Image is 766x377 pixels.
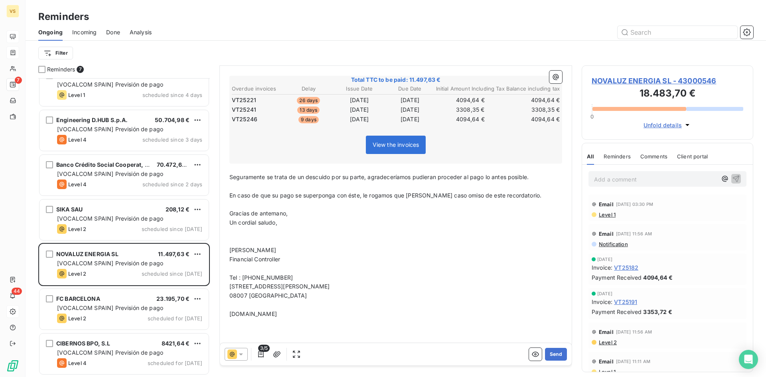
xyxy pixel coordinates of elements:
td: [DATE] [385,115,434,124]
span: scheduled since [DATE] [142,270,202,277]
span: [DATE] [597,291,612,296]
span: Level 2 [68,315,86,322]
th: Issue Date [334,85,384,93]
td: 4094,64 € [506,96,560,105]
span: Level 1 [68,92,85,98]
span: [VOCALCOM SPAIN] Previsión de pago [57,215,163,222]
td: [DATE] [334,115,384,124]
td: 3308,35 € [436,105,505,114]
div: Open Intercom Messenger [739,350,758,369]
span: Ongoing [38,28,63,36]
span: [DATE] 11:56 AM [616,231,652,236]
span: Financial Controller [229,256,280,263]
td: 3308,35 € [506,105,560,114]
div: grid [38,78,210,377]
span: 13 days [297,107,320,114]
span: Level 4 [68,181,87,188]
span: En caso de que su pago se superponga con éste, le rogamos que [PERSON_NAME] caso omiso de este re... [229,192,541,199]
button: Filter [38,47,73,59]
th: Delay [284,85,334,93]
span: SIKA SAU [56,206,83,213]
span: 70.472,66 € [157,161,191,168]
span: Level 1 [598,211,616,218]
td: 4094,64 € [506,115,560,124]
img: Logo LeanPay [6,359,19,372]
span: 3353,72 € [643,308,672,316]
span: scheduled for [DATE] [148,360,202,366]
span: 26 days [297,97,320,104]
span: Notification [598,241,628,247]
span: [VOCALCOM SPAIN] Previsión de pago [57,260,163,266]
span: [DATE] [597,257,612,262]
span: Level 4 [68,136,87,143]
span: [PERSON_NAME] [229,247,276,253]
span: scheduled since [DATE] [142,226,202,232]
td: 4094,64 € [436,96,505,105]
span: Reminders [604,153,630,160]
span: Email [599,231,614,237]
span: [VOCALCOM SPAIN] Previsión de pago [57,126,163,132]
span: Email [599,358,614,365]
td: [DATE] [385,105,434,114]
span: CIBERNOS BPO, S.L [56,340,111,347]
span: 08007 [GEOGRAPHIC_DATA] [229,292,307,299]
span: 8421,64 € [162,340,190,347]
span: scheduled for [DATE] [148,315,202,322]
span: [DATE] 03:30 PM [616,202,653,207]
span: All [587,153,594,160]
span: View the invoices [373,141,419,148]
span: Seguramente se trata de un descuido por su parte, agradeceríamos pudieran proceder al pago lo ant... [229,174,529,180]
h3: Reminders [38,10,89,24]
span: VT25246 [232,115,257,123]
td: [DATE] [334,105,384,114]
span: Level 2 [68,270,86,277]
span: [DATE] 11:56 AM [616,330,652,334]
button: Unfold details [641,120,694,130]
span: Level 2 [68,226,86,232]
span: VT25182 [614,263,638,272]
th: Due Date [385,85,434,93]
span: Gracias de antemano, [229,210,288,217]
span: Total TTC to be paid: 11.497,63 € [231,76,561,84]
td: [DATE] [385,96,434,105]
span: Engineering D.HUB S.p.A. [56,116,128,123]
span: scheduled since 2 days [142,181,202,188]
span: Payment Received [592,273,642,282]
span: Reminders [47,65,75,73]
span: [DATE] 11:11 AM [616,359,650,364]
span: NOVALUZ ENERGIA SL - 43000546 [592,75,743,86]
div: VS [6,5,19,18]
span: 0 [590,113,594,120]
span: Tel : [PHONE_NUMBER] [229,274,293,281]
span: VT25191 [614,298,637,306]
span: Comments [640,153,667,160]
span: VT25221 [232,96,256,104]
th: Overdue invoices [231,85,283,93]
td: [DATE] [334,96,384,105]
span: VT25241 [232,106,256,114]
span: 4094,64 € [643,273,672,282]
span: [DOMAIN_NAME] [229,310,277,317]
span: Incoming [72,28,97,36]
th: Balance including tax [506,85,560,93]
span: Client portal [677,153,708,160]
span: Analysis [130,28,152,36]
span: Unfold details [644,121,682,129]
span: scheduled since 3 days [142,136,202,143]
span: 23.195,70 € [156,295,190,302]
span: NOVALUZ ENERGIA SL [56,251,118,257]
span: [VOCALCOM SPAIN] Previsión de pago [57,81,163,88]
span: 7 [15,77,22,84]
td: 4094,64 € [436,115,505,124]
span: Payment Received [592,308,642,316]
span: Level 4 [68,360,87,366]
span: 9 days [298,116,319,123]
span: Email [599,329,614,335]
span: 50.704,98 € [155,116,190,123]
span: Done [106,28,120,36]
span: 3/5 [258,345,270,352]
span: Email [599,201,614,207]
span: Level 2 [598,339,617,345]
span: FC BARCELONA [56,295,100,302]
span: 44 [12,288,22,295]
